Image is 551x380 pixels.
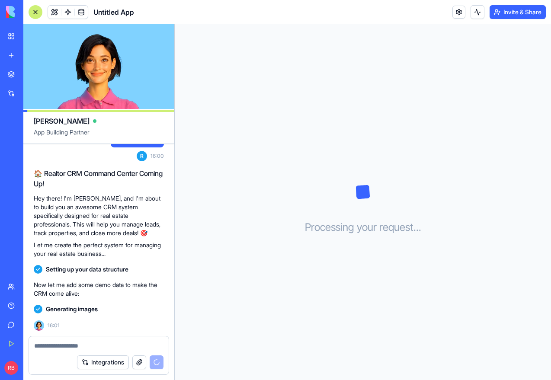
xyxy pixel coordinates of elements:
[34,241,164,258] p: Let me create the perfect system for managing your real estate business...
[34,281,164,298] p: Now let me add some demo data to make the CRM come alive:
[305,220,421,234] h3: Processing your request
[77,355,129,369] button: Integrations
[34,128,164,144] span: App Building Partner
[46,305,98,313] span: Generating images
[151,153,164,160] span: 16:00
[419,220,421,234] span: .
[4,361,18,375] span: RB
[137,151,147,161] span: R
[34,116,90,126] span: [PERSON_NAME]
[34,320,44,331] img: Ella_00000_wcx2te.png
[34,168,164,189] h2: 🏠 Realtor CRM Command Center Coming Up!
[490,5,546,19] button: Invite & Share
[413,220,416,234] span: .
[93,7,134,17] span: Untitled App
[46,265,128,274] span: Setting up your data structure
[416,220,419,234] span: .
[6,6,60,18] img: logo
[48,322,60,329] span: 16:01
[34,194,164,237] p: Hey there! I'm [PERSON_NAME], and I'm about to build you an awesome CRM system specifically desig...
